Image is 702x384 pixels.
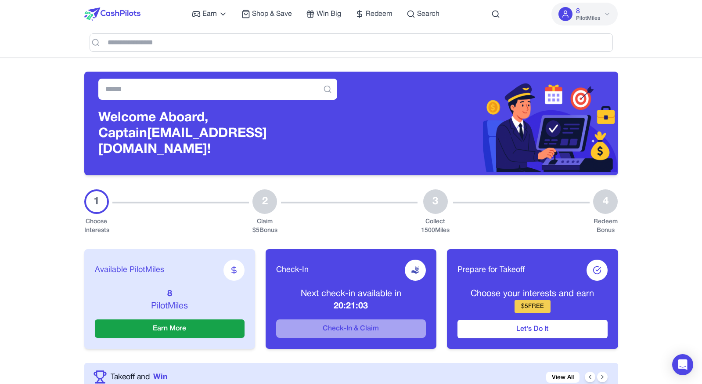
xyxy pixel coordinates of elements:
a: Earn [192,9,227,19]
button: 8PilotMiles [551,3,618,25]
a: Redeem [355,9,392,19]
p: PilotMiles [95,300,245,312]
span: Earn [202,9,217,19]
span: Redeem [366,9,392,19]
p: 20:21:03 [276,300,426,312]
img: receive-dollar [411,266,420,275]
p: 8 [95,288,245,300]
p: Choose your interests and earn [457,288,607,300]
span: Takeoff and [111,371,150,383]
div: Collect 1500 Miles [421,217,450,235]
a: Shop & Save [241,9,292,19]
span: Available PilotMiles [95,264,164,276]
div: 1 [84,189,109,214]
button: Earn More [95,319,245,338]
a: View All [546,372,580,383]
img: Header decoration [351,75,618,172]
a: Search [407,9,439,19]
button: Check-In & Claim [276,319,426,338]
span: 8 [576,6,580,17]
div: Claim $ 5 Bonus [252,217,277,235]
h3: Welcome Aboard, Captain [EMAIL_ADDRESS][DOMAIN_NAME]! [98,110,337,158]
div: Choose Interests [84,217,109,235]
span: PilotMiles [576,15,600,22]
a: Takeoff andWin [111,371,167,383]
span: Win [153,371,167,383]
span: Win Big [317,9,341,19]
div: $ 5 FREE [515,300,551,313]
button: Let's Do It [457,320,607,338]
a: Win Big [306,9,341,19]
img: CashPilots Logo [84,7,140,21]
span: Check-In [276,264,309,276]
div: Open Intercom Messenger [672,354,693,375]
div: Redeem Bonus [593,217,618,235]
span: Shop & Save [252,9,292,19]
span: Prepare for Takeoff [457,264,525,276]
div: 4 [593,189,618,214]
span: Search [417,9,439,19]
p: Next check-in available in [276,288,426,300]
div: 2 [252,189,277,214]
div: 3 [423,189,448,214]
